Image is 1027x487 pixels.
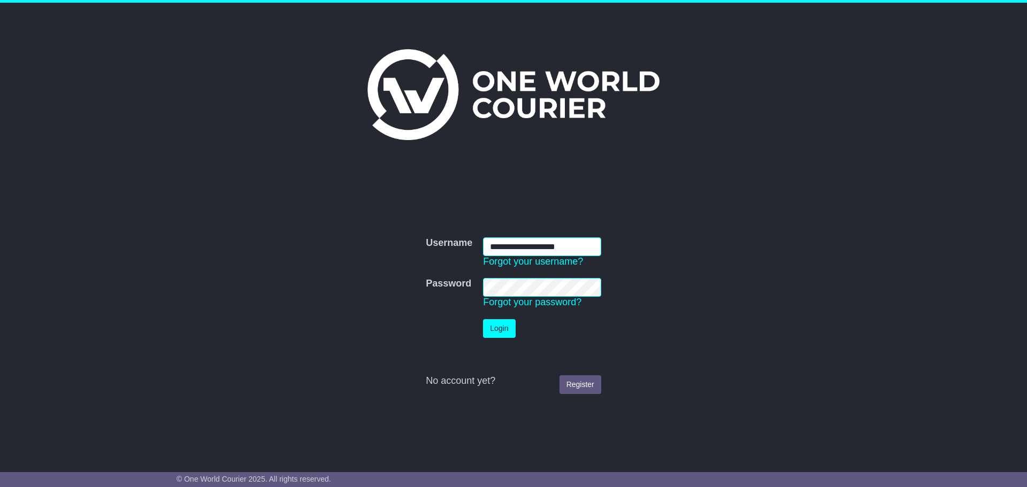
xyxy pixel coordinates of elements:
[560,375,601,394] a: Register
[426,278,471,290] label: Password
[426,237,472,249] label: Username
[483,319,515,338] button: Login
[483,256,583,267] a: Forgot your username?
[483,297,581,307] a: Forgot your password?
[426,375,601,387] div: No account yet?
[367,49,660,140] img: One World
[177,475,331,483] span: © One World Courier 2025. All rights reserved.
